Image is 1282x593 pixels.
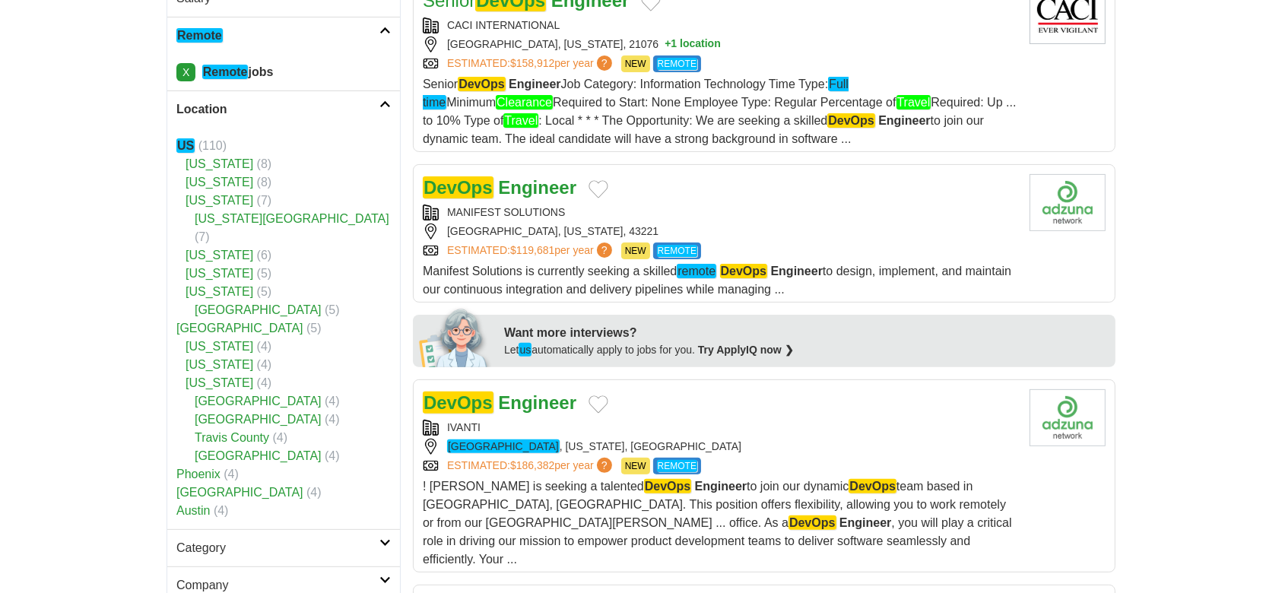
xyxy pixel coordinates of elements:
[423,176,493,198] em: DevOps
[176,468,221,480] a: Phoenix
[325,395,340,407] span: (4)
[504,342,1106,358] div: Let automatically apply to jobs for you.
[176,28,223,43] em: Remote
[257,267,272,280] span: (5)
[720,264,767,278] em: DevOps
[447,458,615,474] a: ESTIMATED:$186,382per year?
[176,539,379,557] h2: Category
[273,431,288,444] span: (4)
[195,395,322,407] a: [GEOGRAPHIC_DATA]
[306,322,322,335] span: (5)
[186,194,253,207] a: [US_STATE]
[186,249,253,262] a: [US_STATE]
[849,479,896,493] em: DevOps
[510,459,554,471] span: $186,382
[423,176,576,198] a: DevOps Engineer
[839,516,891,529] strong: Engineer
[306,486,322,499] span: (4)
[519,343,532,357] em: us
[176,504,210,517] a: Austin
[423,479,1012,566] span: ! [PERSON_NAME] is seeking a talented to join our dynamic team based in [GEOGRAPHIC_DATA], [GEOGR...
[214,504,229,517] span: (4)
[167,529,400,566] a: Category
[447,243,615,259] a: ESTIMATED:$119,681per year?
[176,486,303,499] a: [GEOGRAPHIC_DATA]
[195,212,389,225] a: [US_STATE][GEOGRAPHIC_DATA]
[789,515,836,530] em: DevOps
[621,458,650,474] span: NEW
[1030,389,1106,446] img: Company logo
[257,340,272,353] span: (4)
[878,114,930,127] strong: Engineer
[176,138,195,153] em: US
[257,285,272,298] span: (5)
[257,194,272,207] span: (7)
[195,413,322,426] a: [GEOGRAPHIC_DATA]
[167,90,400,128] a: Location
[695,480,747,493] strong: Engineer
[510,57,554,69] span: $158,912
[224,468,239,480] span: (4)
[423,392,493,414] em: DevOps
[423,420,1017,436] div: IVANTI
[665,36,721,52] button: +1 location
[657,58,697,70] em: REMOTE
[423,439,1017,455] div: , [US_STATE], [GEOGRAPHIC_DATA]
[186,285,253,298] a: [US_STATE]
[257,249,272,262] span: (6)
[498,392,576,413] strong: Engineer
[325,303,340,316] span: (5)
[186,376,253,389] a: [US_STATE]
[698,344,794,356] a: Try ApplyIQ now ❯
[1030,174,1106,231] img: Company logo
[510,244,554,256] span: $119,681
[665,36,671,52] span: +
[447,439,560,453] em: [GEOGRAPHIC_DATA]
[195,230,210,243] span: (7)
[195,431,269,444] a: Travis County
[597,243,612,258] span: ?
[498,177,576,198] strong: Engineer
[621,55,650,72] span: NEW
[423,205,1017,220] div: MANIFEST SOLUTIONS
[458,77,505,91] em: DevOps
[176,100,379,119] h2: Location
[325,413,340,426] span: (4)
[896,95,931,109] em: Travel
[176,63,195,81] a: X
[202,65,274,79] strong: jobs
[257,376,272,389] span: (4)
[186,358,253,371] a: [US_STATE]
[257,358,272,371] span: (4)
[503,113,538,128] em: Travel
[771,265,823,277] strong: Engineer
[195,449,322,462] a: [GEOGRAPHIC_DATA]
[176,322,303,335] a: [GEOGRAPHIC_DATA]
[677,264,716,278] em: remote
[496,95,553,109] em: Clearance
[447,55,615,72] a: ESTIMATED:$158,912per year?
[202,65,249,79] em: Remote
[423,392,576,414] a: DevOps Engineer
[186,157,253,170] a: [US_STATE]
[447,19,560,31] a: CACI INTERNATIONAL
[589,180,608,198] button: Add to favorite jobs
[827,113,874,128] em: DevOps
[504,324,1106,342] div: Want more interviews?
[597,458,612,473] span: ?
[621,243,650,259] span: NEW
[186,176,253,189] a: [US_STATE]
[419,306,493,367] img: apply-iq-scientist.png
[657,460,697,472] em: REMOTE
[423,36,1017,52] div: [GEOGRAPHIC_DATA], [US_STATE], 21076
[589,395,608,414] button: Add to favorite jobs
[657,245,697,257] em: REMOTE
[509,78,560,90] strong: Engineer
[195,303,322,316] a: [GEOGRAPHIC_DATA]
[186,267,253,280] a: [US_STATE]
[423,224,1017,239] div: [GEOGRAPHIC_DATA], [US_STATE], 43221
[257,157,272,170] span: (8)
[325,449,340,462] span: (4)
[644,479,691,493] em: DevOps
[257,176,272,189] span: (8)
